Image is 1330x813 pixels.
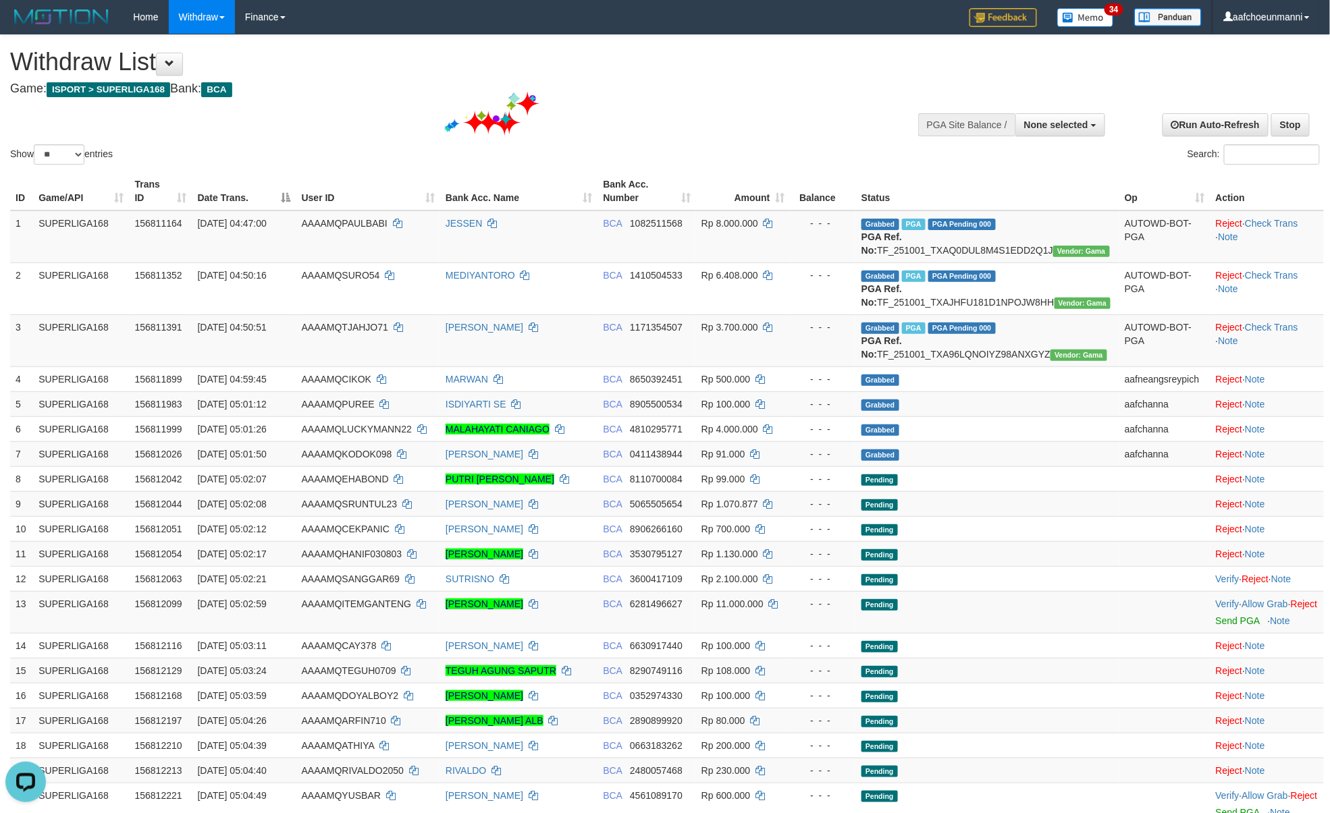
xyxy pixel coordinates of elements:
[928,271,996,282] span: PGA Pending
[33,516,129,541] td: SUPERLIGA168
[701,218,758,229] span: Rp 8.000.000
[198,218,267,229] span: [DATE] 04:47:00
[603,218,622,229] span: BCA
[1119,366,1211,391] td: aafneangsreypich
[861,691,898,702] span: Pending
[1242,598,1291,609] span: ·
[440,172,597,211] th: Bank Acc. Name: activate to sort column ascending
[1216,399,1243,410] a: Reject
[701,270,758,281] span: Rp 6.408.000
[10,566,33,591] td: 12
[33,591,129,633] td: SUPERLIGA168
[1291,790,1318,801] a: Reject
[446,499,523,509] a: [PERSON_NAME]
[1216,598,1240,609] a: Verify
[1242,790,1288,801] a: Allow Grab
[130,172,192,211] th: Trans ID: activate to sort column ascending
[1188,144,1320,165] label: Search:
[1211,516,1324,541] td: ·
[198,322,267,333] span: [DATE] 04:50:51
[446,474,554,484] a: PUTRI [PERSON_NAME]
[1211,211,1324,263] td: · ·
[796,689,851,702] div: - - -
[135,524,182,534] span: 156812051
[1055,298,1111,309] span: Vendor URL: https://trx31.1velocity.biz
[1211,566,1324,591] td: · ·
[135,322,182,333] span: 156811391
[630,690,683,701] span: Copy 0352974330 to clipboard
[1216,690,1243,701] a: Reject
[796,664,851,677] div: - - -
[861,641,898,652] span: Pending
[1163,113,1269,136] a: Run Auto-Refresh
[10,262,33,314] td: 2
[10,683,33,708] td: 16
[10,491,33,516] td: 9
[1245,640,1265,651] a: Note
[1015,113,1105,136] button: None selected
[10,82,873,96] h4: Game: Bank:
[1216,715,1243,726] a: Reject
[198,424,267,434] span: [DATE] 05:01:26
[630,640,683,651] span: Copy 6630917440 to clipboard
[198,573,267,584] span: [DATE] 05:02:21
[630,524,683,534] span: Copy 8906266160 to clipboard
[918,113,1015,136] div: PGA Site Balance /
[861,474,898,486] span: Pending
[630,549,683,559] span: Copy 3530795127 to clipboard
[10,416,33,441] td: 6
[135,399,182,410] span: 156811983
[33,314,129,366] td: SUPERLIGA168
[135,374,182,385] span: 156811899
[856,314,1119,366] td: TF_251001_TXA96LQNOIYZ98ANXGYZ
[1219,335,1239,346] a: Note
[861,283,902,308] b: PGA Ref. No:
[861,666,898,677] span: Pending
[1216,765,1243,776] a: Reject
[1245,474,1265,484] a: Note
[1216,270,1243,281] a: Reject
[198,399,267,410] span: [DATE] 05:01:12
[33,633,129,658] td: SUPERLIGA168
[603,598,622,609] span: BCA
[603,499,622,509] span: BCA
[198,640,267,651] span: [DATE] 05:03:11
[10,391,33,416] td: 5
[603,474,622,484] span: BCA
[1245,449,1265,459] a: Note
[603,573,622,584] span: BCA
[1211,591,1324,633] td: · ·
[701,322,758,333] span: Rp 3.700.000
[192,172,296,211] th: Date Trans.: activate to sort column descending
[796,572,851,586] div: - - -
[796,639,851,652] div: - - -
[10,314,33,366] td: 3
[1245,374,1265,385] a: Note
[796,397,851,411] div: - - -
[861,323,899,334] span: Grabbed
[302,598,412,609] span: AAAAMQITEMGANTENG
[10,366,33,391] td: 4
[796,472,851,486] div: - - -
[630,374,683,385] span: Copy 8650392451 to clipboard
[302,399,375,410] span: AAAAMQPUREE
[630,218,683,229] span: Copy 1082511568 to clipboard
[198,449,267,459] span: [DATE] 05:01:50
[302,549,402,559] span: AAAAMQHANIF030803
[135,549,182,559] span: 156812054
[1245,765,1265,776] a: Note
[446,640,523,651] a: [PERSON_NAME]
[446,218,482,229] a: JESSEN
[302,424,412,434] span: AAAAMQLUCKYMANN22
[10,466,33,491] td: 8
[446,665,556,676] a: TEGUH AGUNG SAPUTR
[446,322,523,333] a: [PERSON_NAME]
[198,598,267,609] span: [DATE] 05:02:59
[1245,690,1265,701] a: Note
[135,640,182,651] span: 156812116
[198,549,267,559] span: [DATE] 05:02:17
[135,499,182,509] span: 156812044
[861,399,899,411] span: Grabbed
[630,499,683,509] span: Copy 5065505654 to clipboard
[701,549,758,559] span: Rp 1.130.000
